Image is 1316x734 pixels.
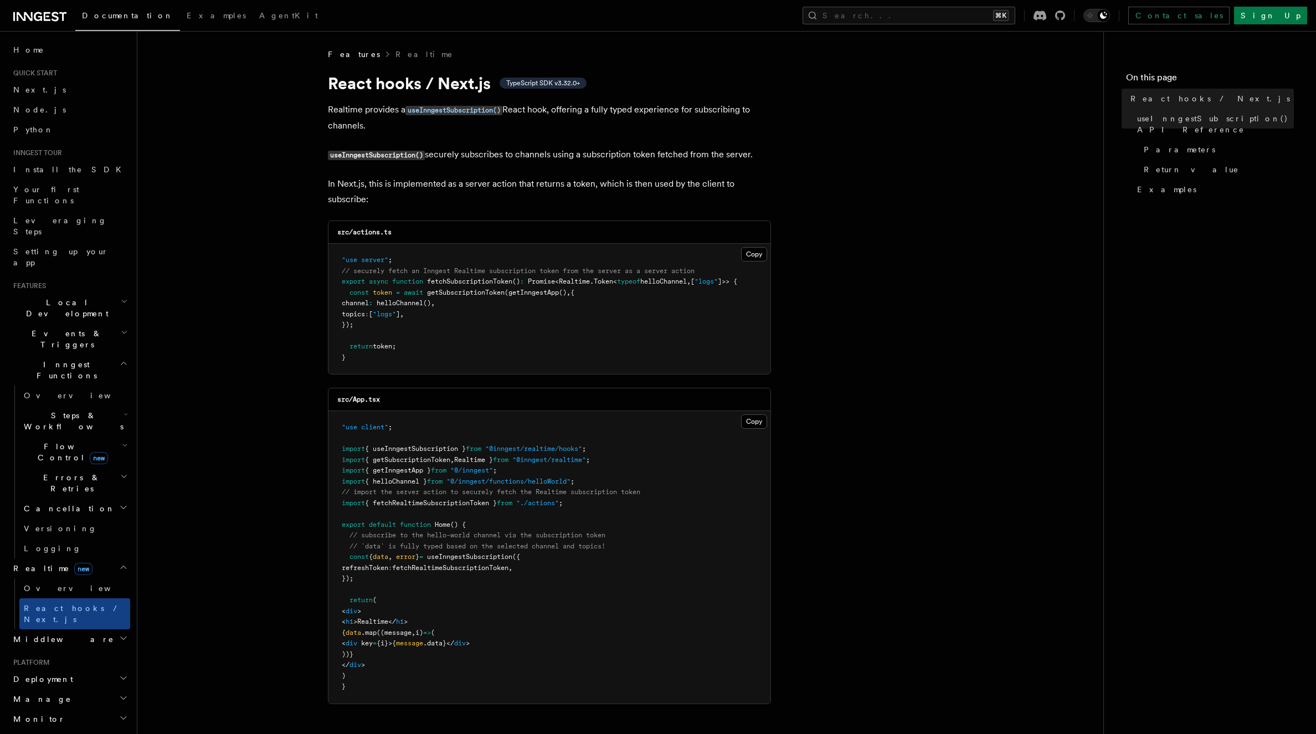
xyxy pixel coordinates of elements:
[365,456,450,464] span: { getSubscriptionToken
[13,165,128,174] span: Install the SDK
[253,3,325,30] a: AgentKit
[259,11,318,20] span: AgentKit
[369,553,373,561] span: {
[9,689,130,709] button: Manage
[19,410,124,432] span: Steps & Workflows
[377,299,423,307] span: helloChannel
[13,216,107,236] span: Leveraging Steps
[9,179,130,211] a: Your first Functions
[365,466,431,474] span: { getInngestApp }
[19,386,130,406] a: Overview
[405,106,502,115] code: useInngestSubscription()
[24,544,81,553] span: Logging
[24,524,97,533] span: Versioning
[24,584,138,593] span: Overview
[388,423,392,431] span: ;
[1133,179,1294,199] a: Examples
[388,553,392,561] span: ,
[396,553,415,561] span: error
[342,672,346,680] span: )
[412,629,415,637] span: ,
[365,499,497,507] span: { fetchRealtimeSubscriptionToken }
[617,278,640,285] span: typeof
[13,44,44,55] span: Home
[342,682,346,690] span: }
[349,342,373,350] span: return
[570,478,574,485] span: ;
[328,151,425,160] code: useInngestSubscription()
[427,289,505,296] span: getSubscriptionToken
[342,564,388,572] span: refreshToken
[9,40,130,60] a: Home
[388,256,392,264] span: ;
[567,289,570,296] span: ,
[687,278,691,285] span: ,
[415,629,423,637] span: i)
[342,478,365,485] span: import
[454,639,466,647] span: div
[361,661,365,669] span: >
[508,564,512,572] span: ,
[9,69,57,78] span: Quick start
[328,147,771,163] p: securely subscribes to channels using a subscription token fetched from the server.
[9,669,130,689] button: Deployment
[555,278,559,285] span: <
[373,310,396,318] span: "logs"
[373,342,396,350] span: token;
[346,629,361,637] span: data
[328,49,380,60] span: Features
[13,247,109,267] span: Setting up your app
[342,650,353,658] span: ))}
[349,531,605,539] span: // subscribe to the hello-world channel via the subscription token
[466,639,470,647] span: >
[19,441,122,463] span: Flow Control
[373,596,377,604] span: (
[9,292,130,324] button: Local Development
[90,452,108,464] span: new
[180,3,253,30] a: Examples
[590,278,594,285] span: .
[19,578,130,598] a: Overview
[9,629,130,649] button: Middleware
[346,618,353,625] span: h1
[342,299,369,307] span: channel
[19,468,130,499] button: Errors & Retries
[1128,7,1230,24] a: Contact sales
[24,391,138,400] span: Overview
[1137,184,1196,195] span: Examples
[594,278,613,285] span: Token
[337,228,392,236] code: src/actions.ts
[19,598,130,629] a: React hooks / Next.js
[1126,71,1294,89] h4: On this page
[353,618,396,625] span: >Realtime</
[9,359,120,381] span: Inngest Functions
[342,321,353,328] span: });
[423,629,431,637] span: =>
[349,553,369,561] span: const
[9,242,130,273] a: Setting up your app
[342,607,346,615] span: <
[342,499,365,507] span: import
[82,11,173,20] span: Documentation
[419,553,423,561] span: =
[1083,9,1110,22] button: Toggle dark mode
[377,639,396,647] span: {i}>{
[187,11,246,20] span: Examples
[427,278,512,285] span: fetchSubscriptionToken
[342,629,346,637] span: {
[349,289,369,296] span: const
[423,639,454,647] span: .data}</
[450,521,466,528] span: () {
[342,423,388,431] span: "use client"
[582,445,586,453] span: ;
[1126,89,1294,109] a: React hooks / Next.js
[493,466,497,474] span: ;
[365,445,466,453] span: { useInngestSubscription }
[404,618,408,625] span: >
[431,629,435,637] span: (
[485,445,582,453] span: "@inngest/realtime/hooks"
[396,310,400,318] span: ]
[1130,93,1290,104] span: React hooks / Next.js
[516,499,559,507] span: "./actions"
[1144,164,1239,175] span: Return value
